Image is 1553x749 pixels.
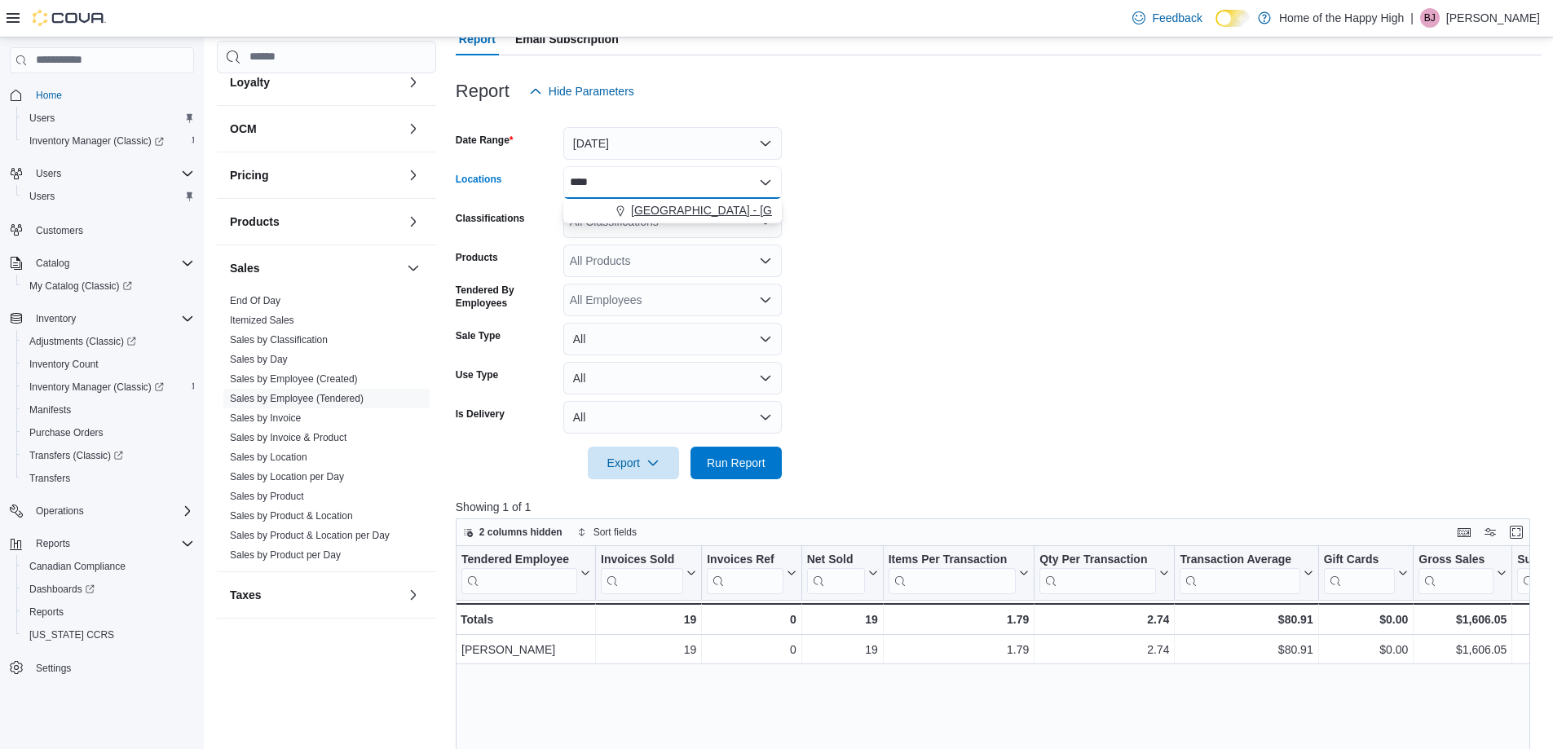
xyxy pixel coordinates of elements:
[1418,553,1493,568] div: Gross Sales
[29,449,123,462] span: Transfers (Classic)
[806,553,864,594] div: Net Sold
[23,602,194,622] span: Reports
[29,112,55,125] span: Users
[29,219,194,240] span: Customers
[523,75,641,108] button: Hide Parameters
[1180,553,1299,594] div: Transaction Average
[29,534,77,553] button: Reports
[1323,610,1408,629] div: $0.00
[230,314,294,327] span: Itemized Sales
[23,131,170,151] a: Inventory Manager (Classic)
[29,309,82,328] button: Inventory
[1039,610,1169,629] div: 2.74
[23,355,105,374] a: Inventory Count
[36,89,62,102] span: Home
[230,549,341,562] span: Sales by Product per Day
[230,587,400,603] button: Taxes
[29,309,194,328] span: Inventory
[23,557,194,576] span: Canadian Compliance
[3,162,201,185] button: Users
[16,421,201,444] button: Purchase Orders
[230,74,270,90] h3: Loyalty
[29,472,70,485] span: Transfers
[456,173,502,186] label: Locations
[23,355,194,374] span: Inventory Count
[1446,8,1540,28] p: [PERSON_NAME]
[230,260,400,276] button: Sales
[515,23,619,55] span: Email Subscription
[16,444,201,467] a: Transfers (Classic)
[461,610,590,629] div: Totals
[230,392,364,405] span: Sales by Employee (Tendered)
[479,526,563,539] span: 2 columns hidden
[1323,553,1395,568] div: Gift Cards
[230,333,328,346] span: Sales by Classification
[23,131,194,151] span: Inventory Manager (Classic)
[16,399,201,421] button: Manifests
[29,534,194,553] span: Reports
[1152,10,1202,26] span: Feedback
[759,254,772,267] button: Open list of options
[456,499,1542,515] p: Showing 1 of 1
[456,134,514,147] label: Date Range
[806,553,864,568] div: Net Sold
[36,504,84,518] span: Operations
[23,400,194,420] span: Manifests
[23,423,194,443] span: Purchase Orders
[16,185,201,208] button: Users
[707,553,796,594] button: Invoices Ref
[598,447,669,479] span: Export
[1180,553,1313,594] button: Transaction Average
[23,276,194,296] span: My Catalog (Classic)
[10,77,194,722] nav: Complex example
[23,108,194,128] span: Users
[456,251,498,264] label: Products
[3,500,201,522] button: Operations
[230,393,364,404] a: Sales by Employee (Tendered)
[29,606,64,619] span: Reports
[461,553,590,594] button: Tendered Employee
[23,557,132,576] a: Canadian Compliance
[563,127,782,160] button: [DATE]
[230,412,301,425] span: Sales by Invoice
[456,329,501,342] label: Sale Type
[23,187,194,206] span: Users
[29,426,104,439] span: Purchase Orders
[23,469,194,488] span: Transfers
[23,332,143,351] a: Adjustments (Classic)
[601,553,683,594] div: Invoices Sold
[404,258,423,278] button: Sales
[1180,640,1313,659] div: $80.91
[23,446,130,465] a: Transfers (Classic)
[29,501,194,521] span: Operations
[461,640,590,659] div: [PERSON_NAME]
[16,623,201,646] button: [US_STATE] CCRS
[29,403,71,416] span: Manifests
[459,23,496,55] span: Report
[29,280,132,293] span: My Catalog (Classic)
[563,323,782,355] button: All
[601,553,696,594] button: Invoices Sold
[230,530,390,541] a: Sales by Product & Location per Day
[23,108,61,128] a: Users
[23,446,194,465] span: Transfers (Classic)
[1039,553,1156,568] div: Qty Per Transaction
[631,202,957,218] span: [GEOGRAPHIC_DATA] - [GEOGRAPHIC_DATA] - Fire & Flower
[230,167,268,183] h3: Pricing
[1180,610,1313,629] div: $80.91
[36,167,61,180] span: Users
[456,408,505,421] label: Is Delivery
[29,628,114,641] span: [US_STATE] CCRS
[571,522,643,542] button: Sort fields
[1039,640,1169,659] div: 2.74
[230,509,353,522] span: Sales by Product & Location
[29,164,68,183] button: Users
[404,119,423,139] button: OCM
[36,312,76,325] span: Inventory
[404,212,423,231] button: Products
[230,549,341,561] a: Sales by Product per Day
[461,553,577,594] div: Tendered Employee
[404,165,423,185] button: Pricing
[1215,10,1250,27] input: Dark Mode
[3,83,201,107] button: Home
